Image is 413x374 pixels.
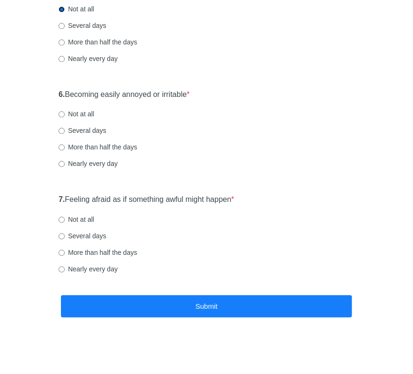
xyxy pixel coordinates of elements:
label: More than half the days [59,248,137,257]
input: Several days [59,23,65,29]
input: Nearly every day [59,56,65,62]
input: Not at all [59,111,65,117]
label: Feeling afraid as if something awful might happen [59,194,234,205]
label: More than half the days [59,37,137,47]
label: Nearly every day [59,54,118,63]
strong: 7. [59,195,65,203]
input: More than half the days [59,39,65,45]
button: Submit [61,295,352,317]
label: Several days [59,21,106,30]
input: Several days [59,233,65,239]
input: Several days [59,128,65,134]
label: Nearly every day [59,264,118,274]
input: Nearly every day [59,266,65,272]
input: Not at all [59,217,65,223]
label: Several days [59,126,106,135]
input: Nearly every day [59,161,65,167]
input: More than half the days [59,144,65,150]
label: Becoming easily annoyed or irritable [59,89,190,100]
label: Nearly every day [59,159,118,168]
input: More than half the days [59,250,65,256]
label: Not at all [59,4,94,14]
label: More than half the days [59,142,137,152]
strong: 6. [59,90,65,98]
label: Not at all [59,109,94,119]
label: Several days [59,231,106,241]
input: Not at all [59,6,65,12]
label: Not at all [59,215,94,224]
